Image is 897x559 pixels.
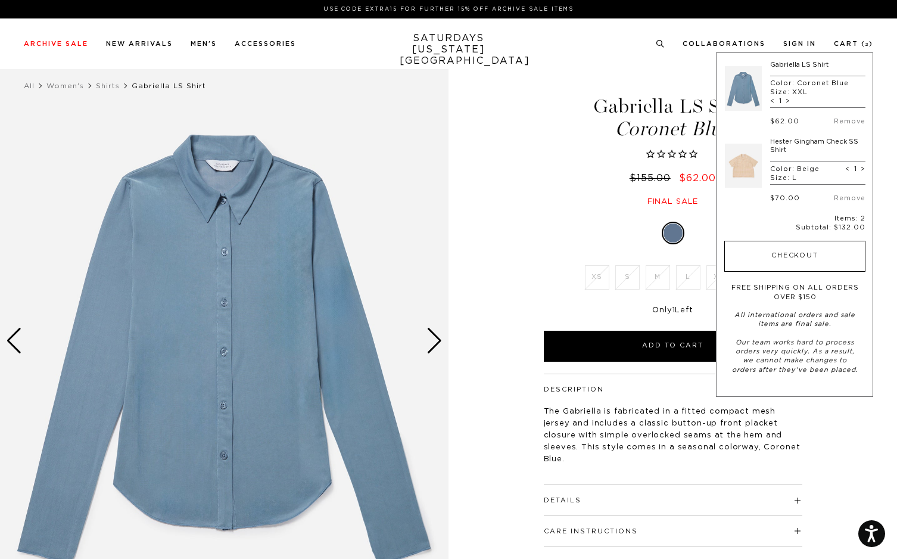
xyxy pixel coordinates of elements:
span: $62.00 [679,173,716,183]
p: Color: Beige [770,165,820,173]
a: Men's [191,41,217,47]
p: Color: Coronet Blue [770,79,849,88]
a: Women's [46,82,84,89]
button: Checkout [724,241,865,272]
div: $62.00 [770,117,799,126]
span: < [845,165,850,173]
p: Size: L [770,174,820,182]
a: Collaborations [683,41,765,47]
a: Shirts [96,82,120,89]
a: New Arrivals [106,41,173,47]
p: The Gabriella is fabricated in a fitted compact mesh jersey and includes a classic button-up fron... [544,406,802,465]
button: Add to Cart [544,331,802,362]
a: Gabriella LS Shirt [770,61,829,68]
p: Size: XXL [770,88,849,97]
span: > [861,165,865,173]
div: Final sale [542,197,804,207]
a: Remove [834,118,865,125]
span: $132.00 [834,224,865,231]
span: Coronet Blue [542,119,804,139]
a: Sign In [783,41,816,47]
span: Rated 0.0 out of 5 stars 0 reviews [542,148,804,162]
p: Subtotal: [724,223,865,232]
span: > [786,97,790,105]
label: Coronet Blue [664,223,683,243]
button: Details [544,497,581,504]
span: 1 [672,306,675,314]
a: All [24,82,35,89]
button: Care Instructions [544,528,638,535]
span: < [770,97,775,105]
span: Gabriella LS Shirt [132,82,206,89]
em: All international orders and sale items are final sale. [734,312,855,327]
p: Items: 2 [724,215,865,223]
div: Only Left [544,306,802,316]
a: Accessories [235,41,296,47]
a: Hester Gingham Check SS Shirt [770,138,858,153]
p: Use Code EXTRA15 for Further 15% Off Archive Sale Items [29,5,868,14]
div: Next slide [426,328,443,354]
a: SATURDAYS[US_STATE][GEOGRAPHIC_DATA] [400,33,498,67]
del: $155.00 [630,173,675,183]
a: Cart (2) [834,41,873,47]
div: Previous slide [6,328,22,354]
h1: Gabriella LS Shirt [542,97,804,139]
em: Our team works hard to process orders very quickly. As a result, we cannot make changes to orders... [732,339,858,373]
small: 2 [865,42,869,47]
button: Description [544,386,604,393]
div: $70.00 [770,194,800,203]
a: Remove [834,195,865,201]
p: FREE SHIPPING ON ALL ORDERS OVER $150 [730,283,859,302]
a: Archive Sale [24,41,88,47]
